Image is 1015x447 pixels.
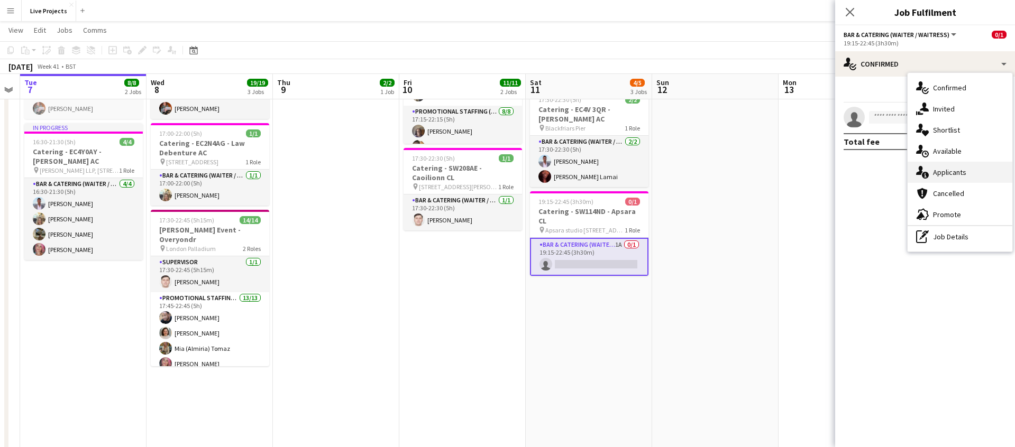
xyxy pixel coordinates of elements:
span: Sat [530,78,542,87]
div: 3 Jobs [248,88,268,96]
span: Available [933,146,962,156]
div: [DATE] [8,61,33,72]
span: London Palladium [166,245,216,253]
span: 17:30-22:30 (5h) [412,154,455,162]
span: Fri [404,78,412,87]
div: BST [66,62,76,70]
h3: Catering - EC4Y0AY - [PERSON_NAME] AC [24,147,143,166]
span: Shortlist [933,125,960,135]
app-job-card: In progress16:30-21:30 (5h)4/4Catering - EC4Y0AY - [PERSON_NAME] AC [PERSON_NAME] LLP, [STREET_AD... [24,123,143,260]
span: View [8,25,23,35]
a: Edit [30,23,50,37]
span: Cancelled [933,189,964,198]
span: 11 [528,83,542,96]
span: Apsara studio [STREET_ADDRESS] [545,226,625,234]
span: Tue [24,78,37,87]
app-card-role: Supervisor1/117:30-22:45 (5h15m)[PERSON_NAME] [151,256,269,292]
span: [STREET_ADDRESS] [166,158,218,166]
span: Week 41 [35,62,61,70]
h3: Catering - SW208AE - Caoilionn CL [404,163,522,182]
div: 3 Jobs [630,88,647,96]
span: 1 Role [245,158,261,166]
span: 1 Role [625,124,640,132]
app-job-card: 17:30-22:30 (5h)1/1Catering - SW208AE - Caoilionn CL [STREET_ADDRESS][PERSON_NAME]1 RoleBar & Cat... [404,148,522,230]
span: Sun [656,78,669,87]
div: Job Details [908,226,1012,247]
span: 13 [781,83,797,96]
app-job-card: 19:15-22:45 (3h30m)0/1Catering - SW114ND - Apsara CL Apsara studio [STREET_ADDRESS]1 RoleBar & Ca... [530,191,648,276]
span: 17:00-22:00 (5h) [159,129,202,137]
button: Bar & Catering (Waiter / waitress) [844,31,958,39]
span: 1/1 [499,154,514,162]
span: 2/2 [625,96,640,104]
a: Comms [79,23,111,37]
h3: Job Fulfilment [835,5,1015,19]
span: 17:30-22:30 (5h) [538,96,581,104]
div: Confirmed [835,51,1015,77]
span: Wed [151,78,164,87]
span: Thu [277,78,290,87]
a: View [4,23,28,37]
h3: Catering - EC2N4AG - Law Debenture AC [151,138,269,157]
span: 10 [402,83,412,96]
span: 4/4 [120,138,134,146]
h3: Catering - EC4V 3QR - [PERSON_NAME] AC [530,105,648,124]
span: 1 Role [625,226,640,234]
div: 2 Jobs [125,88,141,96]
span: 14/14 [240,216,261,224]
app-job-card: 17:30-22:30 (5h)2/2Catering - EC4V 3QR - [PERSON_NAME] AC Blackfriars Pier1 RoleBar & Catering (W... [530,89,648,187]
app-card-role: Bar & Catering (Waiter / waitress)1A0/119:15-22:45 (3h30m) [530,238,648,276]
span: 2/2 [380,79,395,87]
span: Applicants [933,167,966,177]
span: 8/8 [124,79,139,87]
h3: Catering - SW114ND - Apsara CL [530,207,648,226]
span: 19:15-22:45 (3h30m) [538,198,593,206]
span: 12 [655,83,669,96]
span: Confirmed [933,83,966,92]
span: 4/5 [630,79,645,87]
app-card-role: Promotional Staffing (Exhibition Host)8/817:15-22:15 (5h)[PERSON_NAME][PERSON_NAME] [404,106,522,249]
span: 0/1 [992,31,1007,39]
span: Blackfriars Pier [545,124,586,132]
span: 17:30-22:45 (5h15m) [159,216,214,224]
span: Promote [933,210,961,219]
app-job-card: 17:30-22:45 (5h15m)14/14[PERSON_NAME] Event - Overyondr London Palladium2 RolesSupervisor1/117:30... [151,210,269,366]
span: 2 Roles [243,245,261,253]
span: Mon [783,78,797,87]
span: 1/1 [246,129,261,137]
app-card-role: Bar & Catering (Waiter / waitress)4/416:30-21:30 (5h)[PERSON_NAME][PERSON_NAME][PERSON_NAME][PERS... [24,178,143,260]
span: [PERSON_NAME] LLP, [STREET_ADDRESS] [40,166,119,174]
span: 8 [149,83,164,96]
app-card-role: Bar & Catering (Waiter / waitress)1/117:30-22:30 (5h)[PERSON_NAME] [404,194,522,230]
span: 1 Role [119,166,134,174]
a: Jobs [52,23,77,37]
div: In progress [24,123,143,132]
span: 7 [23,83,37,96]
button: Live Projects [22,1,76,21]
div: 2 Jobs [500,88,520,96]
span: 11/11 [500,79,521,87]
span: Invited [933,104,955,114]
span: 16:30-21:30 (5h) [33,138,76,146]
div: Total fee [844,136,880,147]
span: Comms [83,25,107,35]
span: 19/19 [247,79,268,87]
app-card-role: Bar & Catering (Waiter / waitress)1/117:00-22:00 (5h)[PERSON_NAME] [151,170,269,206]
span: [STREET_ADDRESS][PERSON_NAME] [419,183,498,191]
span: 1 Role [498,183,514,191]
span: Jobs [57,25,72,35]
app-job-card: 17:00-22:00 (5h)1/1Catering - EC2N4AG - Law Debenture AC [STREET_ADDRESS]1 RoleBar & Catering (Wa... [151,123,269,206]
app-card-role: Bar & Catering (Waiter / waitress)2/217:30-22:30 (5h)[PERSON_NAME][PERSON_NAME] Lamai [530,136,648,187]
div: 1 Job [380,88,394,96]
span: 9 [276,83,290,96]
span: Bar & Catering (Waiter / waitress) [844,31,949,39]
span: 0/1 [625,198,640,206]
div: 19:15-22:45 (3h30m) [844,39,1007,47]
h3: [PERSON_NAME] Event - Overyondr [151,225,269,244]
